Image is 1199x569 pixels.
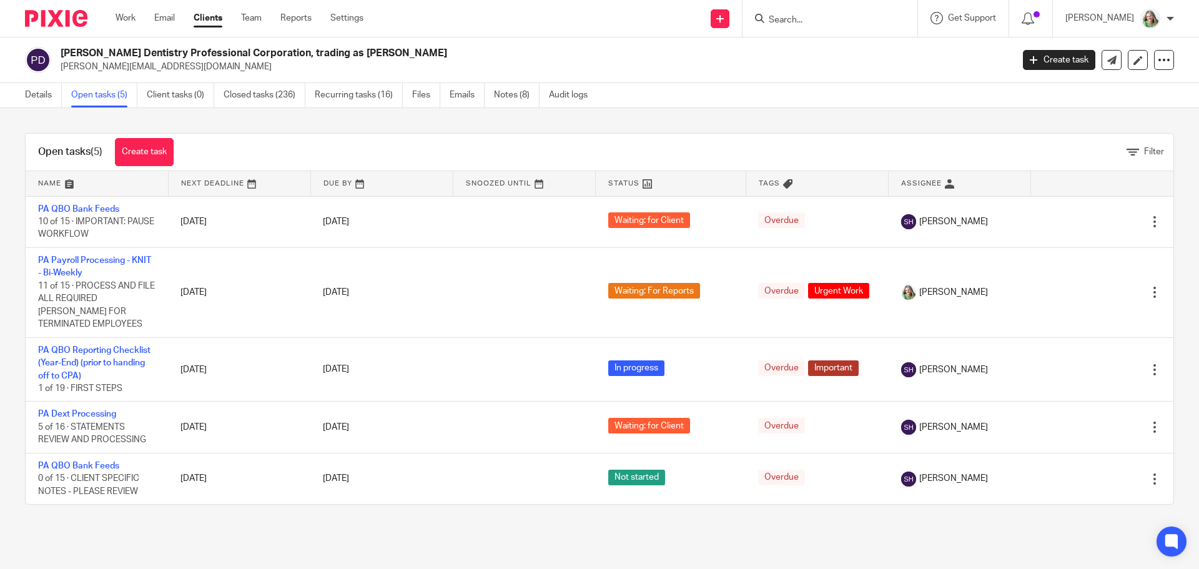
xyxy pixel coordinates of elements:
a: PA QBO Bank Feeds [38,205,119,214]
span: In progress [608,360,664,376]
span: [PERSON_NAME] [919,421,988,433]
a: Files [412,83,440,107]
span: [DATE] [323,423,349,432]
img: svg%3E [901,214,916,229]
a: Create task [1023,50,1095,70]
span: Overdue [758,418,805,433]
a: PA Payroll Processing - KNIT - Bi-Weekly [38,256,151,277]
h2: [PERSON_NAME] Dentistry Professional Corporation, trading as [PERSON_NAME] [61,47,816,60]
a: Details [25,83,62,107]
span: Urgent Work [808,283,869,299]
td: [DATE] [168,196,310,247]
span: Get Support [948,14,996,22]
span: Snoozed Until [466,180,531,187]
span: Overdue [758,470,805,485]
span: 11 of 15 · PROCESS AND FILE ALL REQUIRED [PERSON_NAME] FOR TERMINATED EMPLOYEES [38,282,155,329]
span: [DATE] [323,217,349,226]
a: PA QBO Bank Feeds [38,462,119,470]
a: Open tasks (5) [71,83,137,107]
a: Settings [330,12,363,24]
span: [DATE] [323,475,349,483]
img: svg%3E [901,420,916,435]
td: [DATE] [168,247,310,337]
span: Waiting: for Client [608,212,690,228]
td: [DATE] [168,402,310,453]
span: [DATE] [323,365,349,374]
td: [DATE] [168,337,310,402]
span: 10 of 15 · IMPORTANT: PAUSE WORKFLOW [38,217,154,239]
span: [PERSON_NAME] [919,364,988,376]
a: PA QBO Reporting Checklist (Year-End) (prior to handing off to CPA) [38,346,150,380]
span: Status [608,180,639,187]
a: Clients [194,12,222,24]
p: [PERSON_NAME] [1065,12,1134,24]
a: Team [241,12,262,24]
a: Create task [115,138,174,166]
a: Client tasks (0) [147,83,214,107]
span: Not started [608,470,665,485]
a: Closed tasks (236) [224,83,305,107]
span: 1 of 19 · FIRST STEPS [38,384,122,393]
span: [PERSON_NAME] [919,215,988,228]
a: Reports [280,12,312,24]
span: Overdue [758,212,805,228]
span: Waiting: for Client [608,418,690,433]
a: Work [116,12,136,24]
input: Search [767,15,880,26]
span: (5) [91,147,102,157]
span: Filter [1144,147,1164,156]
img: svg%3E [901,362,916,377]
a: Recurring tasks (16) [315,83,403,107]
span: [PERSON_NAME] [919,472,988,485]
span: Overdue [758,360,805,376]
a: Emails [450,83,485,107]
span: Waiting: For Reports [608,283,700,299]
img: svg%3E [25,47,51,73]
p: [PERSON_NAME][EMAIL_ADDRESS][DOMAIN_NAME] [61,61,1004,73]
img: KC%20Photo.jpg [901,285,916,300]
span: Tags [759,180,780,187]
span: 5 of 16 · STATEMENTS REVIEW AND PROCESSING [38,423,146,445]
a: PA Dext Processing [38,410,116,418]
a: Notes (8) [494,83,540,107]
span: Important [808,360,859,376]
span: [DATE] [323,288,349,297]
img: Pixie [25,10,87,27]
h1: Open tasks [38,146,102,159]
a: Audit logs [549,83,597,107]
span: Overdue [758,283,805,299]
img: KC%20Photo.jpg [1140,9,1160,29]
td: [DATE] [168,453,310,504]
img: svg%3E [901,472,916,487]
span: [PERSON_NAME] [919,286,988,299]
a: Email [154,12,175,24]
span: 0 of 15 · CLIENT SPECIFIC NOTES - PLEASE REVIEW [38,474,139,496]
